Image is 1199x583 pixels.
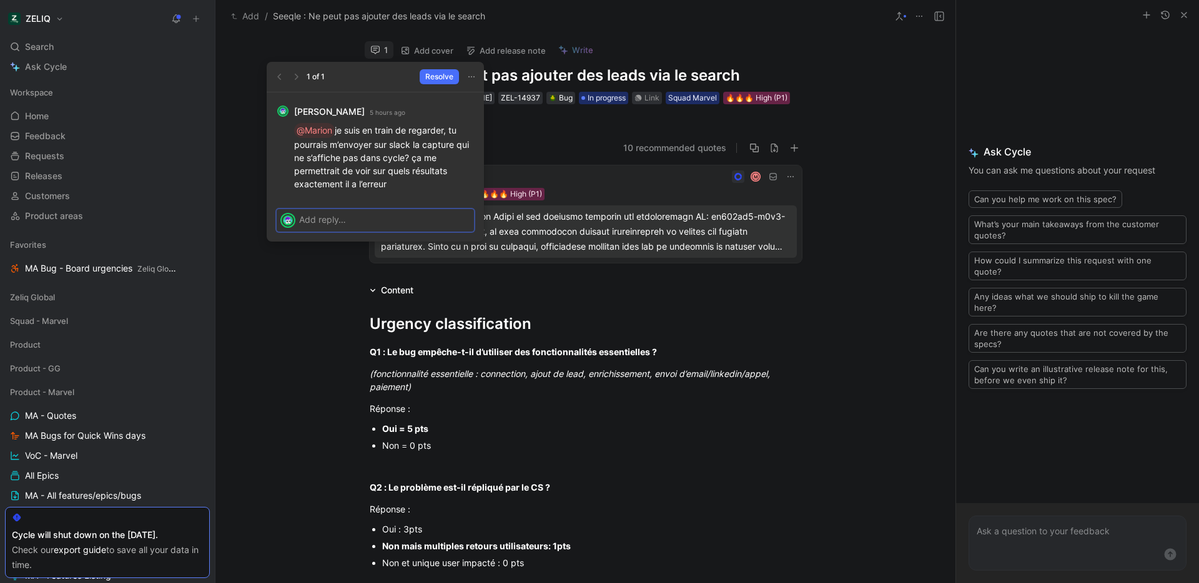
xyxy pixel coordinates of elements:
span: Resolve [425,71,453,83]
strong: [PERSON_NAME] [294,104,365,119]
div: 1 of 1 [307,71,325,83]
button: Resolve [420,69,459,84]
small: 5 hours ago [370,107,405,118]
div: @Marion [297,123,332,138]
img: avatar [282,214,294,227]
img: avatar [279,107,287,115]
p: je suis en train de regarder, tu pourrais m’envoyer sur slack la capture qui ne s’affiche pas dan... [294,123,474,190]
